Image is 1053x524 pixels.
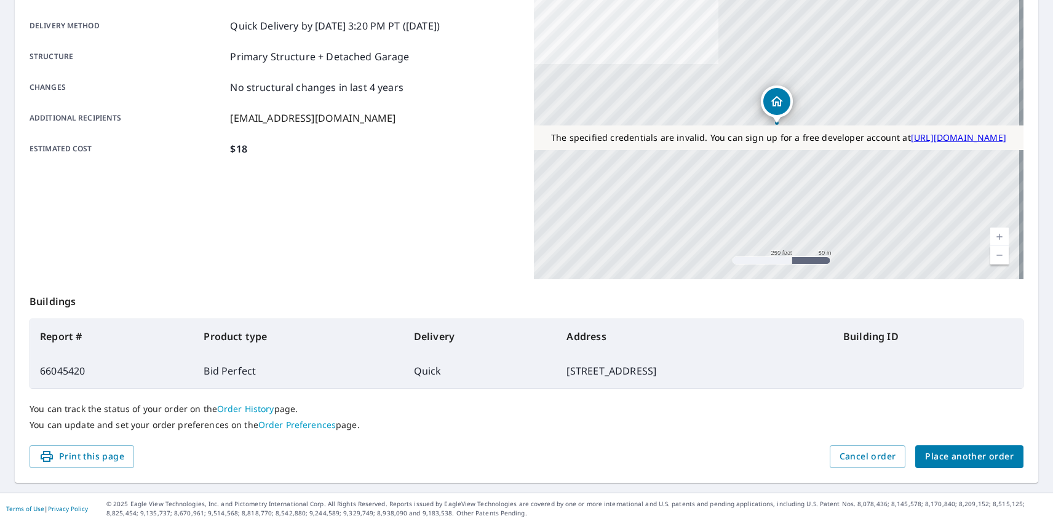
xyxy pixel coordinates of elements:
[230,18,440,33] p: Quick Delivery by [DATE] 3:20 PM PT ([DATE])
[830,445,906,468] button: Cancel order
[194,354,403,388] td: Bid Perfect
[106,499,1047,518] p: © 2025 Eagle View Technologies, Inc. and Pictometry International Corp. All Rights Reserved. Repo...
[557,354,833,388] td: [STREET_ADDRESS]
[6,504,44,513] a: Terms of Use
[534,125,1023,150] div: The specified credentials are invalid. You can sign up for a free developer account at
[30,111,225,125] p: Additional recipients
[990,246,1009,264] a: Current Level 17, Zoom Out
[30,49,225,64] p: Structure
[30,419,1023,431] p: You can update and set your order preferences on the page.
[230,80,403,95] p: No structural changes in last 4 years
[30,403,1023,415] p: You can track the status of your order on the page.
[230,111,395,125] p: [EMAIL_ADDRESS][DOMAIN_NAME]
[833,319,1023,354] th: Building ID
[230,141,247,156] p: $18
[48,504,88,513] a: Privacy Policy
[404,319,557,354] th: Delivery
[404,354,557,388] td: Quick
[557,319,833,354] th: Address
[30,18,225,33] p: Delivery method
[6,505,88,512] p: |
[230,49,409,64] p: Primary Structure + Detached Garage
[990,228,1009,246] a: Current Level 17, Zoom In
[534,125,1023,150] div: The specified credentials are invalid. You can sign up for a free developer account at http://www...
[39,449,124,464] span: Print this page
[30,141,225,156] p: Estimated cost
[925,449,1014,464] span: Place another order
[911,132,1006,143] a: [URL][DOMAIN_NAME]
[217,403,274,415] a: Order History
[30,279,1023,319] p: Buildings
[258,419,336,431] a: Order Preferences
[30,445,134,468] button: Print this page
[761,85,793,124] div: Dropped pin, building 1, Residential property, 3000 E Spruce St Seattle, WA 98122
[30,319,194,354] th: Report #
[840,449,896,464] span: Cancel order
[30,80,225,95] p: Changes
[915,445,1023,468] button: Place another order
[194,319,403,354] th: Product type
[30,354,194,388] td: 66045420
